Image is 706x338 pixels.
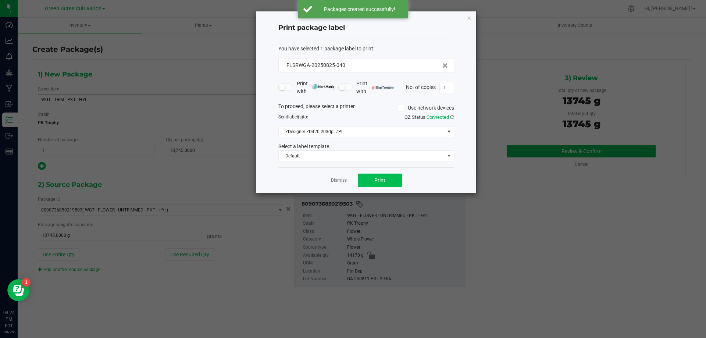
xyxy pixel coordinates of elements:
[358,174,402,187] button: Print
[372,86,394,89] img: bartender.png
[278,45,454,53] div: :
[316,6,403,13] div: Packages created successfully!
[7,279,29,301] iframe: Resource center
[288,114,303,120] span: label(s)
[279,127,445,137] span: ZDesigner ZD420-203dpi ZPL
[404,114,454,120] span: QZ Status:
[312,84,335,89] img: mark_magic_cybra.png
[273,103,460,114] div: To proceed, please select a printer.
[356,80,394,95] span: Print with
[398,104,454,112] label: Use network devices
[273,143,460,150] div: Select a label template.
[331,177,347,184] a: Dismiss
[22,278,31,287] iframe: Resource center unread badge
[278,23,454,33] h4: Print package label
[286,62,345,68] span: FLSRWGA-20250825-040
[427,114,449,120] span: Connected
[297,80,335,95] span: Print with
[406,84,436,90] span: No. of copies
[374,177,385,183] span: Print
[278,114,308,120] span: Send to:
[278,46,373,51] span: You have selected 1 package label to print
[279,151,445,161] span: Default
